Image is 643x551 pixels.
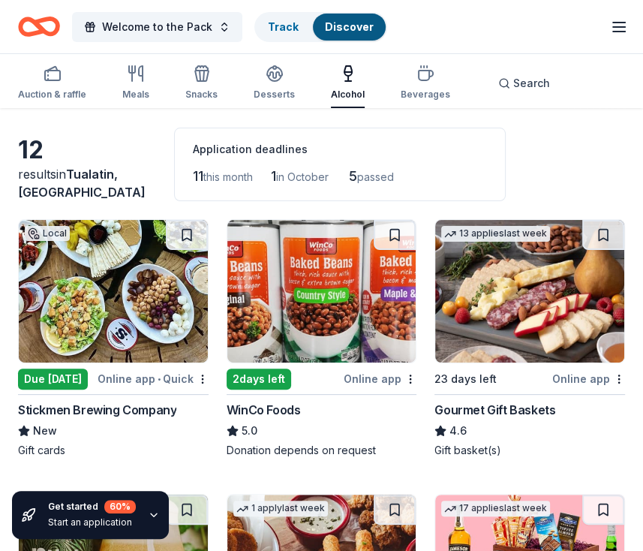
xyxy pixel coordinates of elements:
[98,369,209,388] div: Online app Quick
[48,500,136,513] div: Get started
[227,401,301,419] div: WinCo Foods
[434,370,497,388] div: 23 days left
[227,369,291,390] div: 2 days left
[435,220,624,363] img: Image for Gourmet Gift Baskets
[227,219,417,458] a: Image for WinCo Foods2days leftOnline appWinCo Foods5.0Donation depends on request
[254,59,295,108] button: Desserts
[19,220,208,363] img: Image for Stickmen Brewing Company
[441,226,550,242] div: 13 applies last week
[18,135,156,165] div: 12
[254,12,387,42] button: TrackDiscover
[18,59,86,108] button: Auction & raffle
[18,219,209,458] a: Image for Stickmen Brewing CompanyLocalDue [DATE]Online app•QuickStickmen Brewing CompanyNewGift ...
[18,89,86,101] div: Auction & raffle
[18,165,156,201] div: results
[325,20,374,33] a: Discover
[227,220,416,363] img: Image for WinCo Foods
[33,422,57,440] span: New
[122,59,149,108] button: Meals
[513,74,550,92] span: Search
[25,226,70,241] div: Local
[72,12,242,42] button: Welcome to the Pack
[441,501,550,516] div: 17 applies last week
[18,443,209,458] div: Gift cards
[349,168,357,184] span: 5
[193,140,487,158] div: Application deadlines
[18,167,146,200] span: Tualatin, [GEOGRAPHIC_DATA]
[227,443,417,458] div: Donation depends on request
[193,168,203,184] span: 11
[276,170,329,183] span: in October
[401,59,450,108] button: Beverages
[18,401,176,419] div: Stickmen Brewing Company
[18,167,146,200] span: in
[104,500,136,513] div: 60 %
[233,501,328,516] div: 1 apply last week
[357,170,394,183] span: passed
[102,18,212,36] span: Welcome to the Pack
[158,373,161,385] span: •
[18,369,88,390] div: Due [DATE]
[552,369,625,388] div: Online app
[486,68,562,98] button: Search
[434,219,625,458] a: Image for Gourmet Gift Baskets13 applieslast week23 days leftOnline appGourmet Gift Baskets4.6Gif...
[185,89,218,101] div: Snacks
[271,168,276,184] span: 1
[203,170,253,183] span: this month
[401,89,450,101] div: Beverages
[185,59,218,108] button: Snacks
[331,59,365,108] button: Alcohol
[242,422,257,440] span: 5.0
[344,369,416,388] div: Online app
[122,89,149,101] div: Meals
[434,401,555,419] div: Gourmet Gift Baskets
[48,516,136,528] div: Start an application
[331,89,365,101] div: Alcohol
[449,422,467,440] span: 4.6
[268,20,298,33] a: Track
[18,9,60,44] a: Home
[254,89,295,101] div: Desserts
[434,443,625,458] div: Gift basket(s)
